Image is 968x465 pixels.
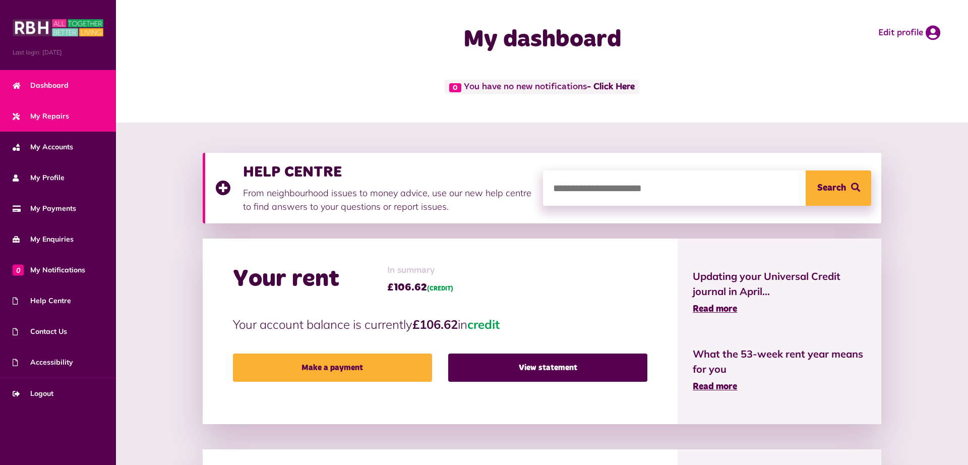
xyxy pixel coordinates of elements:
span: £106.62 [387,280,453,295]
span: My Payments [13,203,76,214]
span: (CREDIT) [427,286,453,292]
a: Edit profile [878,25,940,40]
span: My Profile [13,172,65,183]
span: 0 [449,83,461,92]
span: 0 [13,264,24,275]
span: In summary [387,264,453,277]
a: Make a payment [233,354,432,382]
span: My Repairs [13,111,69,122]
h3: HELP CENTRE [243,163,533,181]
span: Logout [13,388,53,399]
a: Updating your Universal Credit journal in April... Read more [693,269,866,316]
span: Last login: [DATE] [13,48,103,57]
span: credit [467,317,500,332]
span: You have no new notifications [445,80,639,94]
span: My Accounts [13,142,73,152]
a: View statement [448,354,647,382]
a: - Click Here [587,83,635,92]
span: What the 53-week rent year means for you [693,346,866,377]
img: MyRBH [13,18,103,38]
span: Updating your Universal Credit journal in April... [693,269,866,299]
span: Read more [693,305,737,314]
span: Read more [693,382,737,391]
p: From neighbourhood issues to money advice, use our new help centre to find answers to your questi... [243,186,533,213]
h1: My dashboard [340,25,744,54]
span: Dashboard [13,80,69,91]
span: My Notifications [13,265,85,275]
strong: £106.62 [412,317,458,332]
span: Search [817,170,846,206]
a: What the 53-week rent year means for you Read more [693,346,866,394]
span: Contact Us [13,326,67,337]
span: Help Centre [13,296,71,306]
button: Search [806,170,871,206]
p: Your account balance is currently in [233,315,648,333]
h2: Your rent [233,265,339,294]
span: My Enquiries [13,234,74,245]
span: Accessibility [13,357,73,368]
